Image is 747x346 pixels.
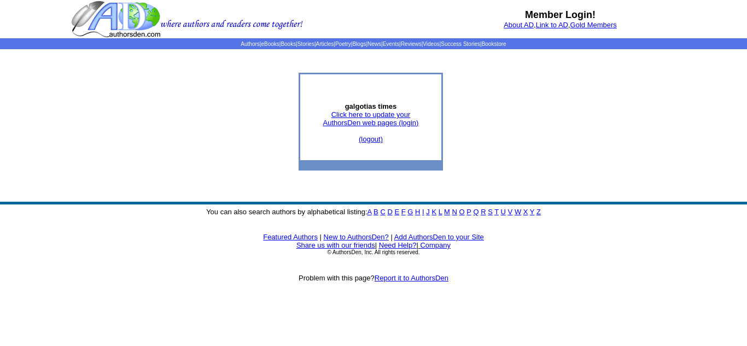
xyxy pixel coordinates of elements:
a: R [481,208,486,216]
a: N [452,208,457,216]
a: Bookstore [482,41,506,47]
font: | [320,233,322,241]
a: Events [383,41,400,47]
a: eBooks [261,41,279,47]
a: Share us with our friends [296,241,375,249]
a: H [415,208,420,216]
a: D [387,208,392,216]
a: Y [530,208,534,216]
a: Click here to update yourAuthorsDen web pages (login) [323,110,419,127]
a: E [394,208,399,216]
a: J [426,208,430,216]
a: Books [281,41,296,47]
a: W [515,208,521,216]
font: Problem with this page? [299,274,448,282]
a: (logout) [359,135,383,143]
a: V [508,208,513,216]
a: Gold Members [570,21,617,29]
span: | | | | | | | | | | | | [241,41,506,47]
a: S [488,208,493,216]
a: Z [536,208,541,216]
a: Featured Authors [263,233,318,241]
a: L [439,208,442,216]
a: X [523,208,528,216]
a: A [367,208,372,216]
a: Report it to AuthorsDen [375,274,448,282]
font: © AuthorsDen, Inc. All rights reserved. [327,249,419,255]
a: News [367,41,381,47]
a: Authors [241,41,259,47]
a: K [431,208,436,216]
a: About AD [504,21,534,29]
a: New to AuthorsDen? [324,233,389,241]
a: Videos [423,41,439,47]
a: Poetry [335,41,351,47]
font: | [416,241,451,249]
b: Member Login! [525,9,596,20]
a: Stories [297,41,314,47]
a: Company [420,241,451,249]
a: Reviews [401,41,422,47]
a: C [380,208,385,216]
b: galgotias times [345,102,397,110]
a: U [501,208,506,216]
a: T [494,208,499,216]
a: Success Stories [441,41,480,47]
a: Need Help? [379,241,417,249]
a: I [422,208,424,216]
a: M [444,208,450,216]
a: B [373,208,378,216]
font: , , [504,21,617,29]
a: Articles [316,41,334,47]
a: P [466,208,471,216]
font: You can also search authors by alphabetical listing: [206,208,541,216]
font: | [375,241,377,249]
font: | [390,233,392,241]
a: Link to AD [536,21,568,29]
a: F [401,208,406,216]
a: Add AuthorsDen to your Site [394,233,484,241]
a: Q [473,208,478,216]
a: Blogs [352,41,366,47]
a: G [407,208,413,216]
a: O [459,208,465,216]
